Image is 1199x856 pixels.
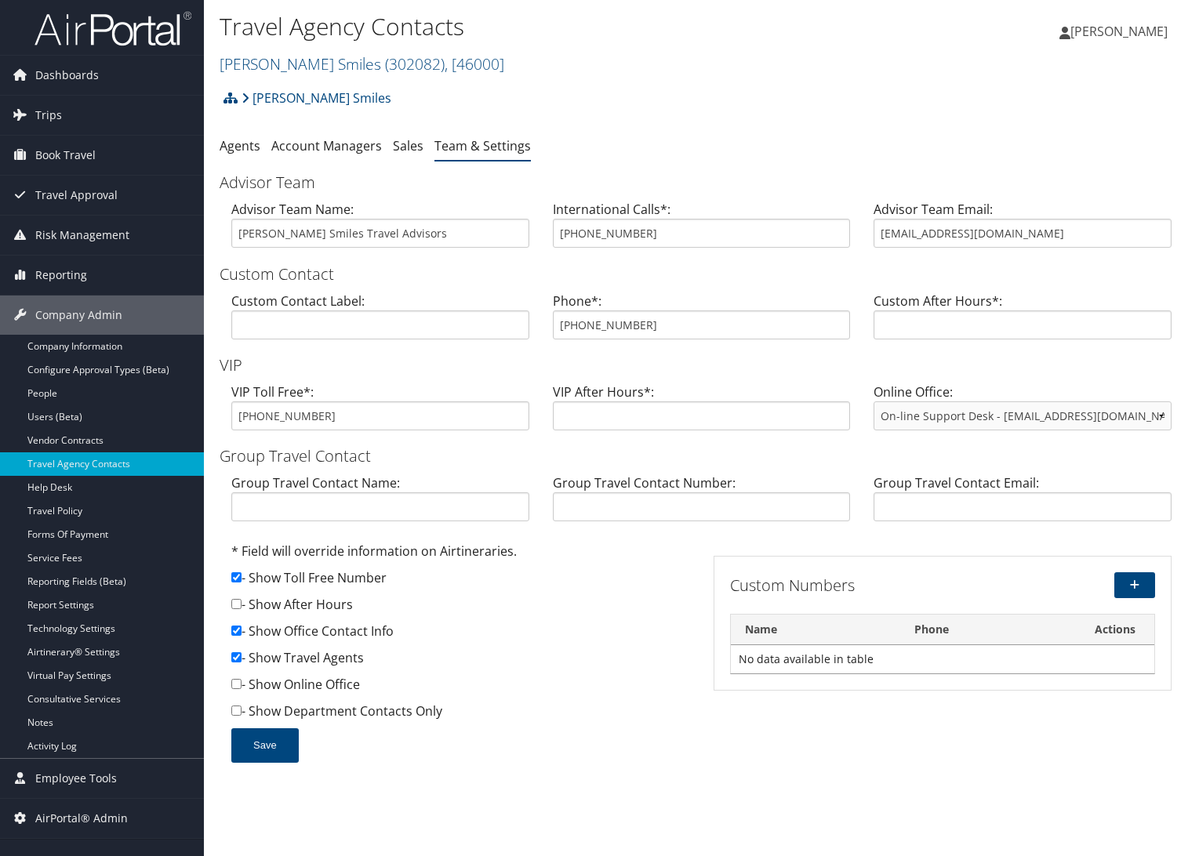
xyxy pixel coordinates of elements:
[385,53,445,74] span: ( 302082 )
[231,728,299,763] button: Save
[220,383,541,443] div: VIP Toll Free*:
[35,256,87,295] span: Reporting
[541,473,863,534] div: Group Travel Contact Number:
[862,383,1183,443] div: Online Office:
[731,615,900,645] th: Name: activate to sort column descending
[35,176,118,215] span: Travel Approval
[220,200,541,260] div: Advisor Team Name:
[231,542,690,568] div: * Field will override information on Airtineraries.
[231,622,690,648] div: - Show Office Contact Info
[1075,615,1154,645] th: Actions: activate to sort column ascending
[231,675,690,702] div: - Show Online Office
[862,200,1183,260] div: Advisor Team Email:
[862,292,1183,352] div: Custom After Hours*:
[271,137,382,154] a: Account Managers
[220,53,504,74] a: [PERSON_NAME] Smiles
[730,575,1009,597] h3: Custom Numbers
[220,10,862,43] h1: Travel Agency Contacts
[900,615,1075,645] th: Phone: activate to sort column ascending
[35,799,128,838] span: AirPortal® Admin
[35,96,62,135] span: Trips
[541,383,863,443] div: VIP After Hours*:
[231,595,690,622] div: - Show After Hours
[220,292,541,352] div: Custom Contact Label:
[220,263,1183,285] h3: Custom Contact
[242,82,391,114] a: [PERSON_NAME] Smiles
[231,568,690,595] div: - Show Toll Free Number
[434,137,531,154] a: Team & Settings
[220,473,541,534] div: Group Travel Contact Name:
[1070,23,1168,40] span: [PERSON_NAME]
[541,200,863,260] div: International Calls*:
[731,645,1155,673] td: No data available in table
[35,216,129,255] span: Risk Management
[35,759,117,798] span: Employee Tools
[220,172,1183,194] h3: Advisor Team
[35,296,122,335] span: Company Admin
[35,10,191,47] img: airportal-logo.png
[1059,8,1183,55] a: [PERSON_NAME]
[393,137,423,154] a: Sales
[541,292,863,352] div: Phone*:
[35,56,99,95] span: Dashboards
[220,354,1183,376] h3: VIP
[35,136,96,175] span: Book Travel
[862,473,1183,534] div: Group Travel Contact Email:
[231,702,690,728] div: - Show Department Contacts Only
[220,137,260,154] a: Agents
[220,445,1183,467] h3: Group Travel Contact
[231,648,690,675] div: - Show Travel Agents
[445,53,504,74] span: , [ 46000 ]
